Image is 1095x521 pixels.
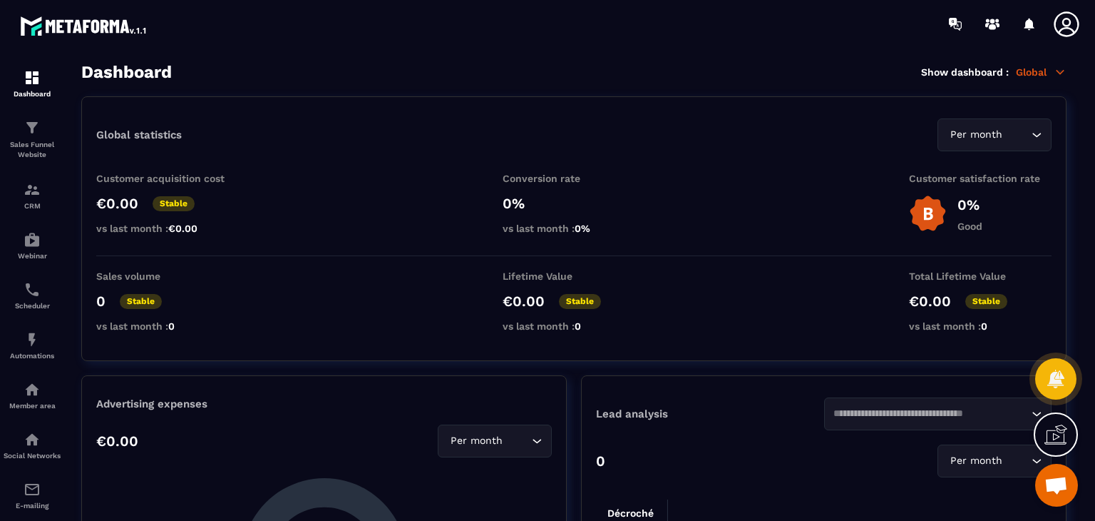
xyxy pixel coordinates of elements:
[153,196,195,211] p: Stable
[4,59,61,108] a: formationformationDashboard
[120,294,162,309] p: Stable
[1016,66,1066,79] p: Global
[24,181,41,198] img: formation
[4,221,61,270] a: automationsautomationsWebinar
[4,140,61,160] p: Sales Funnel Website
[957,221,982,232] p: Good
[4,202,61,210] p: CRM
[503,223,645,234] p: vs last month :
[96,433,138,450] p: €0.00
[4,470,61,520] a: emailemailE-mailing
[947,453,1005,469] span: Per month
[4,108,61,171] a: formationformationSales Funnel Website
[909,195,947,233] img: b-badge-o.b3b20ee6.svg
[947,127,1005,143] span: Per month
[505,433,528,449] input: Search for option
[596,408,824,420] p: Lead analysis
[4,502,61,510] p: E-mailing
[909,270,1052,282] p: Total Lifetime Value
[909,320,1052,332] p: vs last month :
[24,281,41,298] img: scheduler
[503,293,545,310] p: €0.00
[168,223,197,234] span: €0.00
[24,481,41,498] img: email
[4,370,61,420] a: automationsautomationsMember area
[921,66,1009,78] p: Show dashboard :
[503,195,645,212] p: 0%
[503,173,645,184] p: Conversion rate
[81,62,172,82] h3: Dashboard
[4,252,61,260] p: Webinar
[937,445,1052,477] div: Search for option
[447,433,505,449] span: Per month
[559,294,601,309] p: Stable
[4,90,61,98] p: Dashboard
[24,431,41,448] img: social-network
[20,13,148,39] img: logo
[24,69,41,86] img: formation
[24,381,41,398] img: automations
[607,507,654,519] tspan: Décroché
[4,402,61,410] p: Member area
[833,406,1029,422] input: Search for option
[575,223,590,234] span: 0%
[1005,127,1028,143] input: Search for option
[4,270,61,320] a: schedulerschedulerScheduler
[4,452,61,460] p: Social Networks
[909,293,951,310] p: €0.00
[168,320,175,332] span: 0
[4,420,61,470] a: social-networksocial-networkSocial Networks
[24,231,41,248] img: automations
[96,398,552,410] p: Advertising expenses
[1005,453,1028,469] input: Search for option
[965,294,1007,309] p: Stable
[96,223,239,234] p: vs last month :
[596,452,605,470] p: 0
[957,196,982,213] p: 0%
[4,302,61,310] p: Scheduler
[96,128,182,141] p: Global statistics
[24,119,41,136] img: formation
[24,331,41,348] img: automations
[96,195,138,212] p: €0.00
[96,270,239,282] p: Sales volume
[4,171,61,221] a: formationformationCRM
[575,320,581,332] span: 0
[909,173,1052,184] p: Customer satisfaction rate
[96,293,106,310] p: 0
[937,118,1052,151] div: Search for option
[1035,464,1078,507] div: Open chat
[96,173,239,184] p: Customer acquisition cost
[503,320,645,332] p: vs last month :
[503,270,645,282] p: Lifetime Value
[981,320,987,332] span: 0
[824,398,1052,430] div: Search for option
[438,425,552,457] div: Search for option
[4,352,61,360] p: Automations
[96,320,239,332] p: vs last month :
[4,320,61,370] a: automationsautomationsAutomations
